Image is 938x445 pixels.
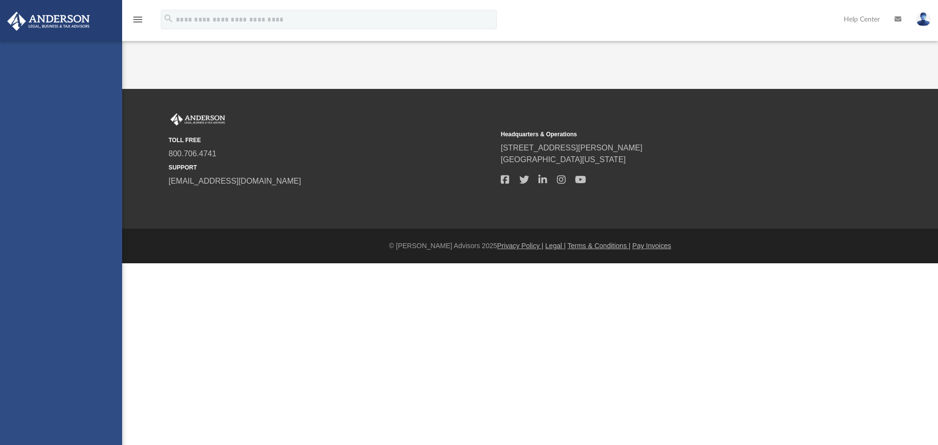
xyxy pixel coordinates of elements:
a: Pay Invoices [632,242,671,250]
img: Anderson Advisors Platinum Portal [4,12,93,31]
a: Terms & Conditions | [568,242,631,250]
i: menu [132,14,144,25]
img: Anderson Advisors Platinum Portal [169,113,227,126]
a: Privacy Policy | [497,242,544,250]
i: search [163,13,174,24]
div: © [PERSON_NAME] Advisors 2025 [122,241,938,251]
a: menu [132,19,144,25]
a: 800.706.4741 [169,149,216,158]
a: [EMAIL_ADDRESS][DOMAIN_NAME] [169,177,301,185]
a: [STREET_ADDRESS][PERSON_NAME] [501,144,642,152]
img: User Pic [916,12,931,26]
small: Headquarters & Operations [501,130,826,139]
small: SUPPORT [169,163,494,172]
a: [GEOGRAPHIC_DATA][US_STATE] [501,155,626,164]
small: TOLL FREE [169,136,494,145]
a: Legal | [545,242,566,250]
